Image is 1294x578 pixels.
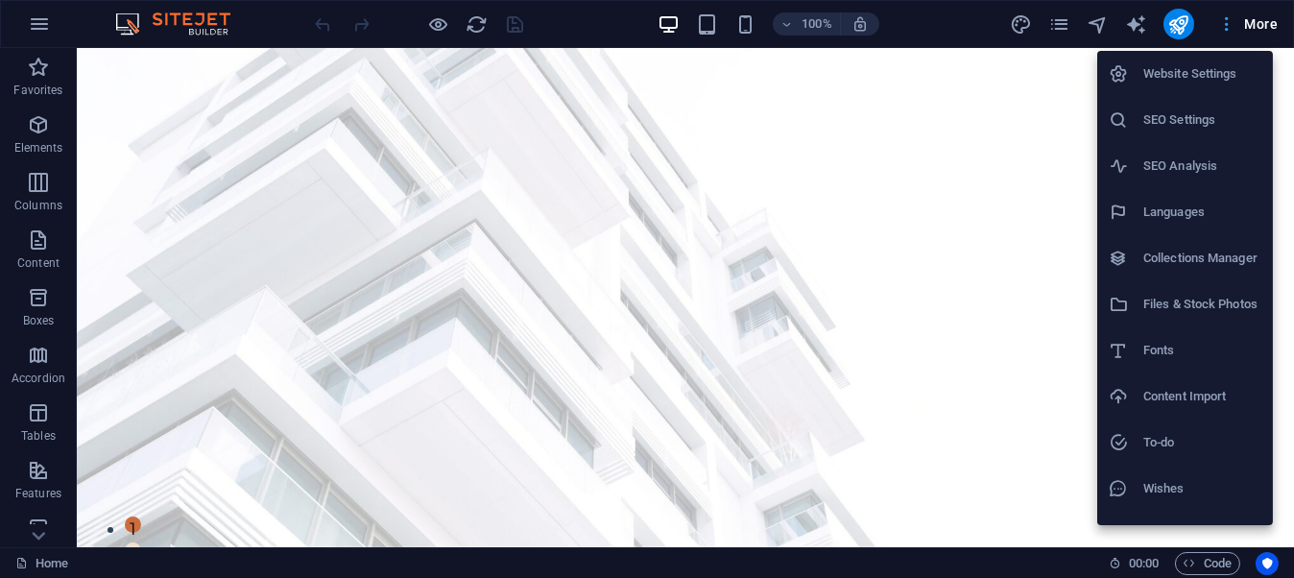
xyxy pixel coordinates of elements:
[1143,62,1261,85] h6: Website Settings
[1143,201,1261,224] h6: Languages
[1143,339,1261,362] h6: Fonts
[1143,523,1261,546] h6: Data
[48,494,64,511] button: 2
[48,469,64,485] button: 1
[1143,293,1261,316] h6: Files & Stock Photos
[1143,385,1261,408] h6: Content Import
[1143,155,1261,178] h6: SEO Analysis
[1143,247,1261,270] h6: Collections Manager
[1143,108,1261,132] h6: SEO Settings
[1143,477,1261,500] h6: Wishes
[1143,431,1261,454] h6: To-do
